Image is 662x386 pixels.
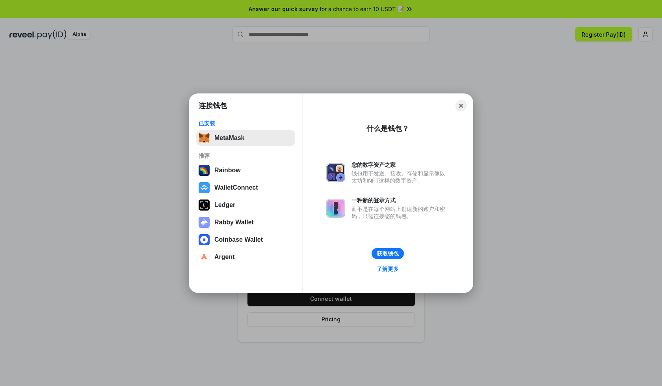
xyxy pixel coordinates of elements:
[214,236,263,243] div: Coinbase Wallet
[214,219,254,226] div: Rabby Wallet
[366,124,409,133] div: 什么是钱包？
[456,100,467,111] button: Close
[196,214,295,230] button: Rabby Wallet
[196,130,295,146] button: MetaMask
[351,197,449,204] div: 一种新的登录方式
[351,205,449,220] div: 而不是在每个网站上创建新的账户和密码，只需连接您的钱包。
[196,232,295,248] button: Coinbase Wallet
[196,162,295,178] button: Rainbow
[372,248,404,259] button: 获取钱包
[199,152,293,159] div: 推荐
[199,200,210,211] img: svg+xml,%3Csvg%20xmlns%3D%22http%3A%2F%2Fwww.w3.org%2F2000%2Fsvg%22%20width%3D%2228%22%20height%3...
[326,163,345,182] img: svg+xml,%3Csvg%20xmlns%3D%22http%3A%2F%2Fwww.w3.org%2F2000%2Fsvg%22%20fill%3D%22none%22%20viewBox...
[199,165,210,176] img: svg+xml,%3Csvg%20width%3D%22120%22%20height%3D%22120%22%20viewBox%3D%220%200%20120%20120%22%20fil...
[326,199,345,218] img: svg+xml,%3Csvg%20xmlns%3D%22http%3A%2F%2Fwww.w3.org%2F2000%2Fsvg%22%20fill%3D%22none%22%20viewBox...
[199,120,293,127] div: 已安装
[214,134,244,142] div: MetaMask
[351,170,449,184] div: 钱包用于发送、接收、存储和显示像以太坊和NFT这样的数字资产。
[196,180,295,196] button: WalletConnect
[199,217,210,228] img: svg+xml,%3Csvg%20xmlns%3D%22http%3A%2F%2Fwww.w3.org%2F2000%2Fsvg%22%20fill%3D%22none%22%20viewBox...
[199,252,210,263] img: svg+xml,%3Csvg%20width%3D%2228%22%20height%3D%2228%22%20viewBox%3D%220%200%2028%2028%22%20fill%3D...
[214,167,241,174] div: Rainbow
[377,265,399,272] div: 了解更多
[351,161,449,168] div: 您的数字资产之家
[196,249,295,265] button: Argent
[199,182,210,193] img: svg+xml,%3Csvg%20width%3D%2228%22%20height%3D%2228%22%20viewBox%3D%220%200%2028%2028%22%20fill%3D...
[214,184,258,191] div: WalletConnect
[214,254,235,261] div: Argent
[214,201,235,209] div: Ledger
[377,250,399,257] div: 获取钱包
[196,197,295,213] button: Ledger
[199,101,227,110] h1: 连接钱包
[199,132,210,144] img: svg+xml,%3Csvg%20fill%3D%22none%22%20height%3D%2233%22%20viewBox%3D%220%200%2035%2033%22%20width%...
[199,234,210,245] img: svg+xml,%3Csvg%20width%3D%2228%22%20height%3D%2228%22%20viewBox%3D%220%200%2028%2028%22%20fill%3D...
[372,264,404,274] a: 了解更多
